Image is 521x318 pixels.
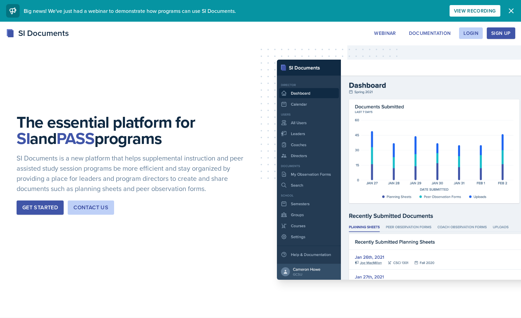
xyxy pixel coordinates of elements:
div: View Recording [454,8,496,14]
button: Login [459,27,483,39]
div: Webinar [374,30,396,36]
div: Login [463,30,478,36]
div: Documentation [409,30,451,36]
button: Sign Up [487,27,515,39]
button: Documentation [405,27,455,39]
button: Contact Us [68,200,114,215]
div: Get Started [22,204,58,212]
button: Webinar [370,27,400,39]
span: Big news! We've just had a webinar to demonstrate how programs can use SI Documents. [24,7,236,15]
div: Contact Us [73,204,108,212]
button: View Recording [450,5,500,17]
button: Get Started [17,200,64,215]
div: SI Documents [6,27,69,39]
div: Sign Up [491,30,511,36]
